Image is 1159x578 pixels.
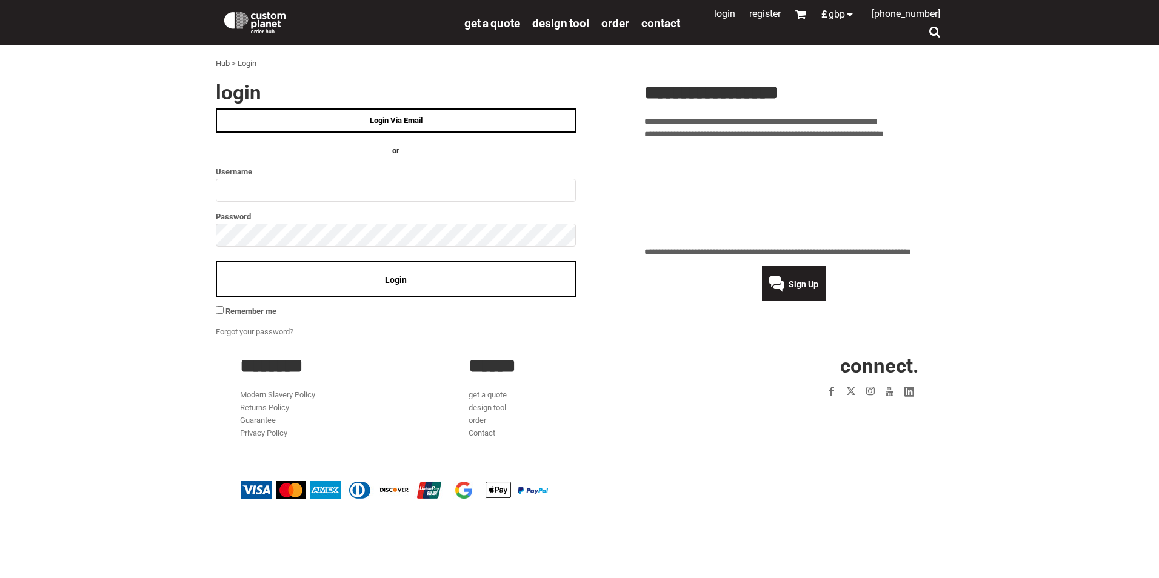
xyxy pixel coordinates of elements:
[469,428,495,437] a: Contact
[749,8,781,19] a: Register
[714,8,735,19] a: Login
[241,481,272,499] img: Visa
[216,82,576,102] h2: Login
[232,58,236,70] div: >
[789,279,818,289] span: Sign Up
[601,16,629,30] a: order
[238,58,256,70] div: Login
[240,390,315,399] a: Modern Slavery Policy
[464,16,520,30] a: get a quote
[240,416,276,425] a: Guarantee
[385,275,407,285] span: Login
[872,8,940,19] span: [PHONE_NUMBER]
[518,487,548,494] img: PayPal
[469,416,486,425] a: order
[216,59,230,68] a: Hub
[216,210,576,224] label: Password
[216,327,293,336] a: Forgot your password?
[222,9,288,33] img: Custom Planet
[644,148,943,239] iframe: Customer reviews powered by Trustpilot
[240,403,289,412] a: Returns Policy
[469,390,507,399] a: get a quote
[752,408,919,423] iframe: Customer reviews powered by Trustpilot
[449,481,479,499] img: Google Pay
[698,356,919,376] h2: CONNECT.
[414,481,444,499] img: China UnionPay
[216,108,576,133] a: Login Via Email
[641,16,680,30] a: Contact
[276,481,306,499] img: Mastercard
[225,307,276,316] span: Remember me
[821,10,829,19] span: £
[216,306,224,314] input: Remember me
[345,481,375,499] img: Diners Club
[829,10,845,19] span: GBP
[483,481,513,499] img: Apple Pay
[216,3,458,39] a: Custom Planet
[379,481,410,499] img: Discover
[240,428,287,437] a: Privacy Policy
[532,16,589,30] a: design tool
[310,481,341,499] img: American Express
[469,403,506,412] a: design tool
[370,116,423,125] span: Login Via Email
[216,165,576,179] label: Username
[216,145,576,158] h4: OR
